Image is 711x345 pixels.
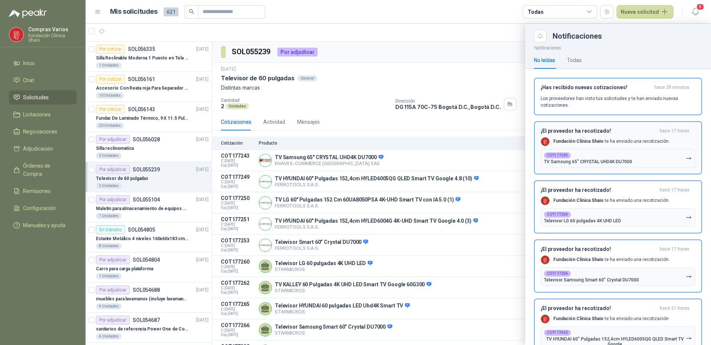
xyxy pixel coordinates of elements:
[23,162,70,178] span: Órdenes de Compra
[534,30,547,42] button: Close
[9,56,77,70] a: Inicio
[23,204,56,212] span: Configuración
[541,187,657,193] h3: ¡El proveedor ha recotizado!
[547,154,568,157] b: COT177243
[660,187,689,193] span: hace 17 horas
[553,32,702,40] div: Notificaciones
[654,84,689,91] span: hace 28 minutos
[9,201,77,215] a: Configuración
[189,9,194,14] span: search
[23,76,34,84] span: Chat
[541,197,549,205] img: Company Logo
[567,56,582,64] div: Todas
[528,8,543,16] div: Todas
[541,315,549,323] img: Company Logo
[28,27,77,32] p: Compras Varios
[23,110,51,119] span: Licitaciones
[553,139,604,144] b: Fundación Clínica Shaio
[696,3,704,10] span: 8
[541,138,549,146] img: Company Logo
[9,90,77,104] a: Solicitudes
[9,142,77,156] a: Adjudicación
[9,159,77,181] a: Órdenes de Compra
[541,95,695,109] p: Los proveedores han visto tus solicitudes y te han enviado nuevas cotizaciones.
[534,78,702,115] button: ¡Has recibido nuevas cotizaciones!hace 28 minutos Los proveedores han visto tus solicitudes y te ...
[23,93,49,101] span: Solicitudes
[28,33,77,42] p: Fundación Clínica Shaio
[525,42,711,52] p: Notificaciones
[541,305,657,312] h3: ¡El proveedor ha recotizado!
[553,197,670,204] p: te ha enviado una recotización.
[660,128,689,134] span: hace 17 horas
[9,125,77,139] a: Negociaciones
[660,246,689,252] span: hace 17 horas
[553,198,604,203] b: Fundación Clínica Shaio
[9,73,77,87] a: Chat
[9,9,47,18] img: Logo peakr
[23,145,53,153] span: Adjudicación
[23,59,35,67] span: Inicio
[110,6,158,17] h1: Mis solicitudes
[689,5,702,19] button: 8
[553,316,604,321] b: Fundación Clínica Shaio
[544,218,621,223] p: Televisor LG 60 pulgadas 4K UHD LED
[553,316,670,322] p: te ha enviado una recotización.
[541,256,549,264] img: Company Logo
[534,56,555,64] div: No leídas
[541,128,657,134] h3: ¡El proveedor ha recotizado!
[9,184,77,198] a: Remisiones
[541,149,695,168] button: COT177243TV Samsung 65" CRYSTAL UHD4K DU7000
[544,159,632,164] p: TV Samsung 65" CRYSTAL UHD4K DU7000
[9,218,77,232] a: Manuales y ayuda
[534,180,702,233] button: ¡El proveedor ha recotizado!hace 17 horas Company LogoFundación Clínica Shaio te ha enviado una r...
[617,5,673,19] button: Nueva solicitud
[164,7,178,16] span: 621
[544,277,639,283] p: Televisor Samsung Smart 60” Crystal DU7000
[23,221,65,229] span: Manuales y ayuda
[534,239,702,293] button: ¡El proveedor ha recotizado!hace 17 horas Company LogoFundación Clínica Shaio te ha enviado una r...
[547,331,568,335] b: COT177642
[553,138,670,145] p: te ha enviado una recotización.
[660,305,689,312] span: hace 21 horas
[541,84,652,91] h3: ¡Has recibido nuevas cotizaciones!
[541,246,657,252] h3: ¡El proveedor ha recotizado!
[9,28,23,42] img: Company Logo
[23,187,51,195] span: Remisiones
[9,107,77,122] a: Licitaciones
[23,128,57,136] span: Negociaciones
[553,257,604,262] b: Fundación Clínica Shaio
[547,213,568,216] b: COT177260
[534,121,702,174] button: ¡El proveedor ha recotizado!hace 17 horas Company LogoFundación Clínica Shaio te ha enviado una r...
[541,208,695,227] button: COT177260Televisor LG 60 pulgadas 4K UHD LED
[547,272,568,275] b: COT177266
[553,257,670,263] p: te ha enviado una recotización.
[541,267,695,286] button: COT177266Televisor Samsung Smart 60” Crystal DU7000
